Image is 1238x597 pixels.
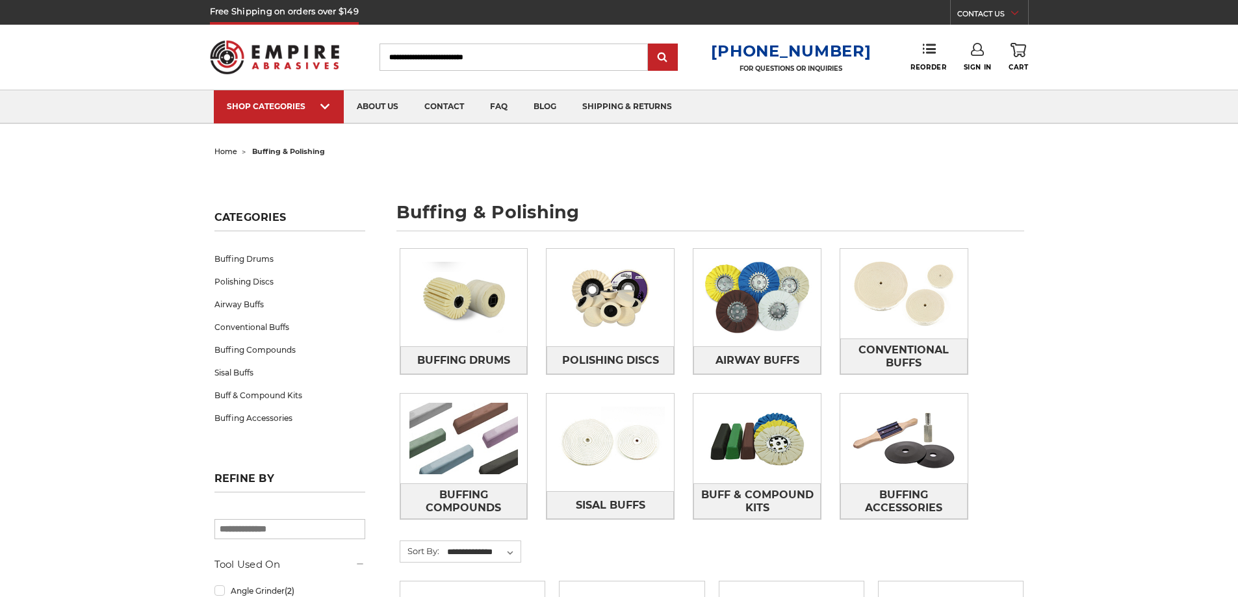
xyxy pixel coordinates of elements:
[840,394,968,483] img: Buffing Accessories
[400,483,528,519] a: Buffing Compounds
[576,494,645,516] span: Sisal Buffs
[344,90,411,123] a: about us
[840,249,968,338] img: Conventional Buffs
[214,147,237,156] a: home
[711,42,871,60] a: [PHONE_NUMBER]
[841,339,967,374] span: Conventional Buffs
[562,349,659,372] span: Polishing Discs
[400,253,528,342] img: Buffing Drums
[547,491,674,519] a: Sisal Buffs
[910,63,946,71] span: Reorder
[214,248,365,270] a: Buffing Drums
[400,346,528,374] a: Buffing Drums
[841,484,967,519] span: Buffing Accessories
[400,394,528,483] img: Buffing Compounds
[650,45,676,71] input: Submit
[693,253,821,342] img: Airway Buffs
[214,270,365,293] a: Polishing Discs
[547,346,674,374] a: Polishing Discs
[400,541,439,561] label: Sort By:
[840,338,968,374] a: Conventional Buffs
[694,484,820,519] span: Buff & Compound Kits
[1009,63,1028,71] span: Cart
[964,63,992,71] span: Sign In
[214,211,365,231] h5: Categories
[910,43,946,71] a: Reorder
[445,542,521,562] select: Sort By:
[840,483,968,519] a: Buffing Accessories
[214,316,365,338] a: Conventional Buffs
[214,407,365,429] a: Buffing Accessories
[214,472,365,492] h5: Refine by
[693,483,821,519] a: Buff & Compound Kits
[417,349,510,372] span: Buffing Drums
[957,6,1028,25] a: CONTACT US
[716,349,799,372] span: Airway Buffs
[711,64,871,73] p: FOR QUESTIONS OR INQUIRIES
[214,557,365,572] h5: Tool Used On
[227,101,331,111] div: SHOP CATEGORIES
[252,147,325,156] span: buffing & polishing
[547,253,674,342] img: Polishing Discs
[1009,43,1028,71] a: Cart
[396,203,1024,231] h1: buffing & polishing
[285,586,294,596] span: (2)
[693,394,821,483] img: Buff & Compound Kits
[214,361,365,384] a: Sisal Buffs
[477,90,521,123] a: faq
[214,384,365,407] a: Buff & Compound Kits
[214,338,365,361] a: Buffing Compounds
[411,90,477,123] a: contact
[210,32,340,83] img: Empire Abrasives
[547,398,674,487] img: Sisal Buffs
[401,484,527,519] span: Buffing Compounds
[521,90,569,123] a: blog
[693,346,821,374] a: Airway Buffs
[569,90,685,123] a: shipping & returns
[214,293,365,316] a: Airway Buffs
